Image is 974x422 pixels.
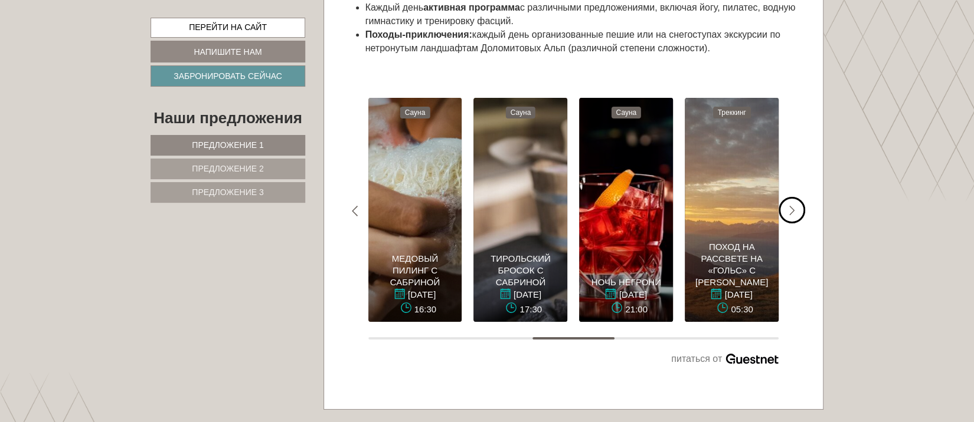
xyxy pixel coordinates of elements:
font: Сауна [510,108,531,117]
button: Carousel Page 3 (Current Slide) [532,337,615,339]
font: [DATE] [725,289,753,299]
a: Экскурсия на рассвете на [679,98,785,322]
div: Пагинация карусели [368,337,779,339]
font: Наши предложения [153,109,302,127]
font: [DATE] [514,289,541,299]
font: активная программа [423,2,520,12]
div: на базе Guestnet [368,351,779,368]
font: Предложение 2 [192,164,263,173]
font: [DATE] [619,289,647,299]
button: Carousel Page 1 [368,337,450,339]
a: Забронировать сейчас [151,65,305,87]
font: с различными предложениями, включая йогу, пилатес, водную гимнастику и тренировку фасций. [365,2,796,26]
font: Ночь Негрони [591,277,661,287]
font: [DATE] [408,289,436,299]
button: Карусель Страница 4 [615,337,697,339]
a: Медовый пилинг с Сабриной 02.10.2025 16:30 [362,98,468,322]
font: 17:30 [519,304,542,314]
div: Следующий слайд [779,197,805,223]
font: Каждый день [365,2,424,12]
font: 05:30 [731,304,753,314]
font: 16:30 [414,304,437,314]
font: Тирольский бросок с Сабриной [491,253,551,287]
button: Carousel Page 2 [450,337,532,339]
font: Предложение 1 [192,140,263,150]
button: Карусель Страница 5 [697,337,779,339]
font: каждый день организованные пешие или на снегоступах экскурсии по нетронутым ландшафтам Доломитовы... [365,29,780,53]
font: Медовый пилинг с Сабриной [390,253,440,287]
a: Напишите нам [151,41,305,62]
font: Походы-приключения: [365,29,472,39]
font: Перейти на сайт [189,22,267,32]
a: Перейти на сайт [151,18,305,38]
font: питаться от [671,354,722,364]
font: Сауна [405,108,426,117]
font: Забронировать сейчас [174,71,282,81]
font: Сауна [616,108,636,117]
a: Тирольский бросок с Сабриной 02.10.2025 17:30 [468,98,573,322]
a: Ночь Негрони 02.10.2025 21:00 [573,98,679,322]
font: Напишите нам [194,47,262,57]
font: Треккинг [717,108,746,117]
font: Предложение 3 [192,187,263,197]
div: Предыдущий слайд [342,197,368,223]
font: 21:00 [625,304,648,314]
font: Поход на рассвете на «Гольс» с [PERSON_NAME] [695,242,768,287]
